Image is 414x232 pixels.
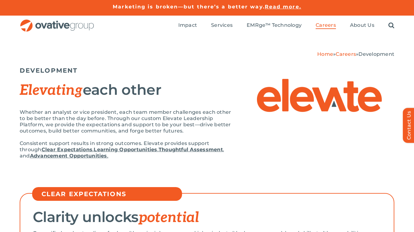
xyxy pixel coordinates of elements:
a: Careers [336,51,356,57]
span: Elevating [20,82,83,99]
span: About Us [350,22,374,28]
h2: Clarity unlocks [33,209,381,225]
p: Whether an analyst or vice president, each team member challenges each other to be better than th... [20,109,232,134]
h2: each other [20,82,232,98]
h5: CLEAR EXPECTATIONS [42,190,179,198]
a: About Us [350,22,374,29]
a: Impact [178,22,197,29]
a: Search [388,22,394,29]
span: , [157,147,159,152]
nav: Menu [178,16,394,36]
a: Advancement Opportunities. [30,153,108,159]
span: , [92,147,94,152]
a: Home [317,51,333,57]
img: Elevate – Elevate Logo [257,79,382,112]
span: , and [20,147,224,159]
span: EMRge™ Technology [247,22,302,28]
span: potential [139,209,199,226]
span: Development [358,51,394,57]
p: Consistent support results in strong outcomes. Elevate provides support through [20,140,232,159]
a: Services [211,22,233,29]
a: Marketing is broken—but there’s a better way. [113,4,265,10]
span: » » [317,51,394,57]
a: Thoughtful Assessment [159,147,223,152]
a: Read more. [265,4,301,10]
a: OG_Full_horizontal_RGB [20,19,95,25]
span: Services [211,22,233,28]
h5: DEVELOPMENT [20,67,394,74]
strong: Advancement Opportunities [30,153,107,159]
a: Careers [316,22,336,29]
a: Clear Expectations [42,147,92,152]
span: Impact [178,22,197,28]
span: Careers [316,22,336,28]
a: EMRge™ Technology [247,22,302,29]
a: Learning Opportunities [94,147,157,152]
